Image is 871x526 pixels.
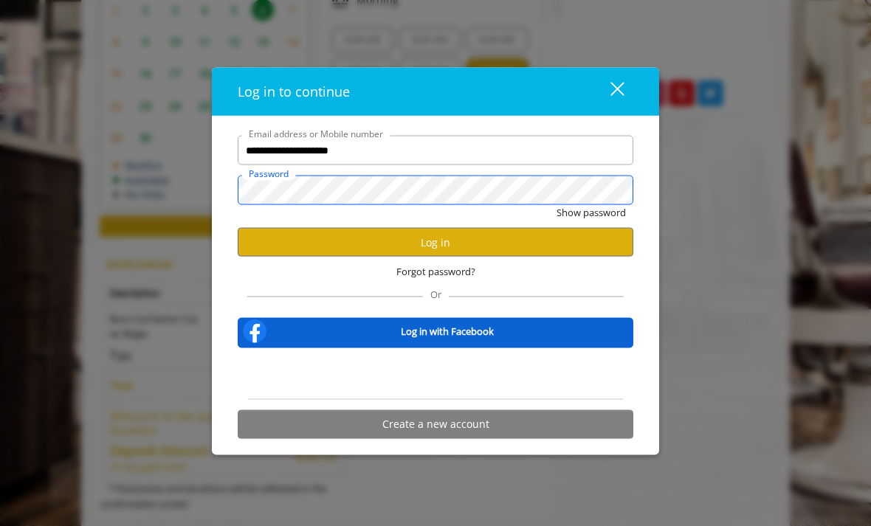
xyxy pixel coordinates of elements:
div: Sign in with Google. Opens in new tab [368,357,503,390]
input: Email address or Mobile number [238,136,633,165]
span: Log in to continue [238,83,350,100]
label: Email address or Mobile number [241,127,390,141]
div: close dialog [593,80,623,103]
span: Or [423,287,449,300]
button: close dialog [583,77,633,107]
input: Password [238,176,633,205]
button: Create a new account [238,409,633,438]
button: Show password [557,205,626,221]
label: Password [241,167,296,181]
iframe: Sign in with Google Button [360,357,511,390]
img: facebook-logo [240,316,269,345]
span: Forgot password? [396,264,475,280]
b: Log in with Facebook [401,323,494,339]
button: Log in [238,228,633,257]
